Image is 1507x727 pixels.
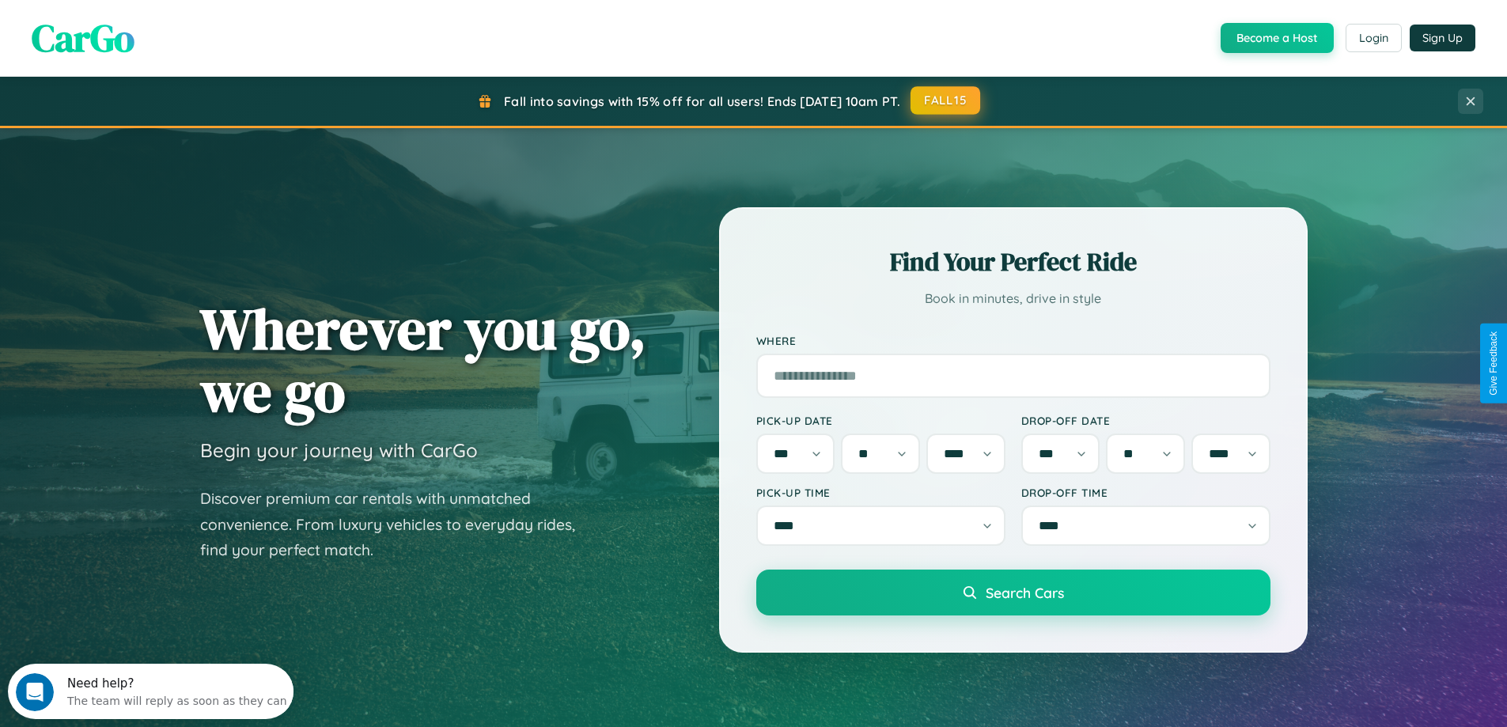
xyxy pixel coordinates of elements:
[200,486,596,563] p: Discover premium car rentals with unmatched convenience. From luxury vehicles to everyday rides, ...
[756,244,1270,279] h2: Find Your Perfect Ride
[1488,331,1499,396] div: Give Feedback
[8,664,293,719] iframe: Intercom live chat discovery launcher
[200,297,646,422] h1: Wherever you go, we go
[756,287,1270,310] p: Book in minutes, drive in style
[1346,24,1402,52] button: Login
[59,13,279,26] div: Need help?
[756,486,1005,499] label: Pick-up Time
[1410,25,1475,51] button: Sign Up
[986,584,1064,601] span: Search Cars
[756,570,1270,615] button: Search Cars
[32,12,134,64] span: CarGo
[756,414,1005,427] label: Pick-up Date
[1021,414,1270,427] label: Drop-off Date
[1221,23,1334,53] button: Become a Host
[1021,486,1270,499] label: Drop-off Time
[504,93,900,109] span: Fall into savings with 15% off for all users! Ends [DATE] 10am PT.
[200,438,478,462] h3: Begin your journey with CarGo
[911,86,980,115] button: FALL15
[16,673,54,711] iframe: Intercom live chat
[59,26,279,43] div: The team will reply as soon as they can
[756,334,1270,347] label: Where
[6,6,294,50] div: Open Intercom Messenger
